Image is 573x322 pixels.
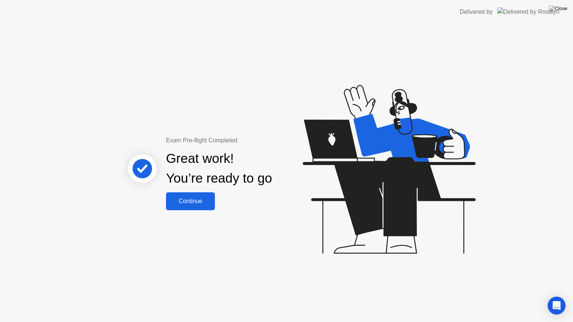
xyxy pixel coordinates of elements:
[497,7,560,16] img: Delivered by Rosalyn
[548,297,566,315] div: Open Intercom Messenger
[460,7,493,16] div: Delivered by
[166,136,320,145] div: Exam Pre-flight Completed
[549,6,567,12] img: Close
[166,149,272,188] div: Great work! You’re ready to go
[166,192,215,210] button: Continue
[168,198,213,205] div: Continue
